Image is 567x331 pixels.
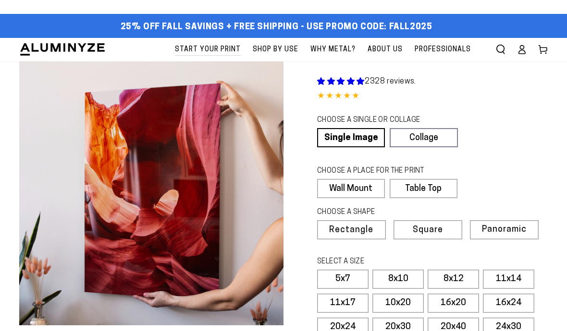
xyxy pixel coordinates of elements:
[317,115,449,126] legend: CHOOSE A SINGLE OR COLLAGE
[306,38,360,61] a: Why Metal?
[317,166,448,177] legend: CHOOSE A PLACE FOR THE PRINT
[428,294,479,313] label: 16x20
[317,90,548,104] div: 4.85 out of 5.0 stars
[253,44,298,56] span: Shop By Use
[19,42,106,57] img: Aluminyze
[329,226,373,235] span: Rectangle
[390,128,457,147] a: Collage
[121,22,432,33] span: 25% off FALL Savings + Free Shipping - Use Promo Code: FALL2025
[390,179,457,198] label: Table Top
[317,128,385,147] a: Single Image
[317,257,452,267] legend: SELECT A SIZE
[368,44,403,56] span: About Us
[363,38,407,61] a: About Us
[483,294,534,313] label: 16x24
[317,270,369,289] label: 5x7
[428,270,479,289] label: 8x12
[490,39,511,60] summary: Search our site
[317,179,385,198] label: Wall Mount
[483,270,534,289] label: 11x14
[410,38,476,61] a: Professionals
[482,225,527,234] span: Panoramic
[170,38,246,61] a: Start Your Print
[372,294,424,313] label: 10x20
[413,226,443,235] span: Square
[317,207,450,218] legend: CHOOSE A SHAPE
[317,294,369,313] label: 11x17
[310,44,356,56] span: Why Metal?
[248,38,303,61] a: Shop By Use
[372,270,424,289] label: 8x10
[175,44,241,56] span: Start Your Print
[415,44,471,56] span: Professionals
